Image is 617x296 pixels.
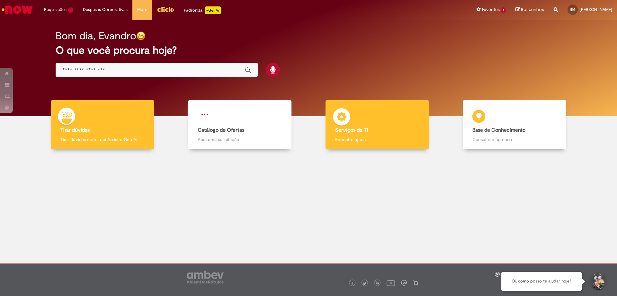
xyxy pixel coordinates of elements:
span: 3 [68,7,73,13]
img: click_logo_yellow_360x200.png [157,5,174,14]
span: Requisições [44,6,67,13]
div: Padroniza [184,6,221,14]
p: +GenAi [205,6,221,14]
span: Favoritos [482,6,500,13]
b: Base de Conhecimento [472,127,525,133]
span: EM [570,7,575,12]
img: logo_footer_naosei.png [413,280,419,286]
a: Rascunhos [515,7,544,13]
b: Catálogo de Ofertas [198,127,244,133]
img: logo_footer_twitter.png [363,282,366,285]
p: Encontre ajuda [335,136,419,143]
img: happy-face.png [136,31,146,41]
img: logo_footer_youtube.png [387,279,395,287]
div: Oi, como posso te ajudar hoje? [501,272,582,291]
span: Rascunhos [521,6,544,13]
b: Serviços de TI [335,127,368,133]
a: Catálogo de Ofertas Abra uma solicitação [171,100,309,149]
img: logo_footer_ambev_rotulo_gray.png [187,271,224,283]
button: Iniciar Conversa de Suporte [588,272,607,291]
p: Abra uma solicitação [198,136,282,143]
span: [PERSON_NAME] [580,7,612,12]
img: logo_footer_workplace.png [401,280,407,286]
span: More [137,6,147,13]
a: Base de Conhecimento Consulte e aprenda [446,100,584,149]
p: Consulte e aprenda [472,136,557,143]
img: logo_footer_linkedin.png [376,282,379,285]
b: Tirar dúvidas [60,127,90,133]
a: Tirar dúvidas Tirar dúvidas com Lupi Assist e Gen Ai [34,100,171,149]
a: Serviços de TI Encontre ajuda [308,100,446,149]
p: Tirar dúvidas com Lupi Assist e Gen Ai [60,136,145,143]
span: Despesas Corporativas [83,6,128,13]
h2: Bom dia, Evandro [56,30,136,42]
h2: O que você procura hoje? [56,45,562,56]
span: 1 [501,7,506,13]
img: logo_footer_facebook.png [351,282,354,285]
img: ServiceNow [1,3,34,16]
